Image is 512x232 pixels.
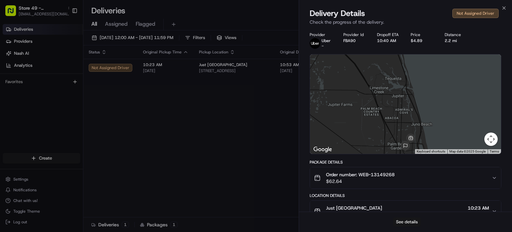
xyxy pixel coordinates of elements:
[103,85,121,93] button: See all
[326,171,395,178] span: Order number: WEB-13149268
[411,38,434,43] div: $4.89
[310,8,365,19] span: Delivery Details
[343,38,356,43] button: FBA90
[377,38,400,43] div: 10:40 AM
[468,205,489,211] span: 10:23 AM
[343,32,366,37] div: Provider Id
[310,19,501,25] p: Check the progress of the delivery.
[322,43,324,49] span: -
[13,149,51,156] span: Knowledge Base
[21,121,54,127] span: [PERSON_NAME]
[322,38,331,43] span: Uber
[13,103,19,109] img: 1736555255976-a54dd68f-1ca7-489b-9aae-adbdc363a1c4
[30,63,109,70] div: Start new chat
[326,211,382,218] span: [STREET_ADDRESS]
[7,26,121,37] p: Welcome 👋
[13,122,19,127] img: 1736555255976-a54dd68f-1ca7-489b-9aae-adbdc363a1c4
[445,38,468,43] div: 2.2 mi
[56,103,59,108] span: •
[30,70,92,75] div: We're available if you need us!
[310,38,320,49] img: uber-new-logo.jpeg
[417,149,445,154] button: Keyboard shortcuts
[411,32,434,37] div: Price
[59,121,73,127] span: [DATE]
[310,193,501,198] div: Location Details
[310,32,333,37] div: Provider
[310,201,501,222] button: Just [GEOGRAPHIC_DATA][STREET_ADDRESS]10:23 AM[DATE]
[377,32,400,37] div: Dropoff ETA
[445,32,468,37] div: Distance
[7,150,12,155] div: 📗
[468,211,489,218] span: [DATE]
[21,103,55,108] span: Klarizel Pensader
[312,145,334,154] img: Google
[326,205,382,211] span: Just [GEOGRAPHIC_DATA]
[47,165,81,170] a: Powered byPylon
[326,178,395,185] span: $62.64
[66,165,81,170] span: Pylon
[14,63,26,75] img: 1724597045416-56b7ee45-8013-43a0-a6f9-03cb97ddad50
[63,149,107,156] span: API Documentation
[7,86,45,92] div: Past conversations
[7,115,17,126] img: Angelique Valdez
[7,6,20,20] img: Nash
[4,146,54,158] a: 📗Knowledge Base
[490,150,499,153] a: Terms (opens in new tab)
[310,160,501,165] div: Package Details
[54,146,110,158] a: 💻API Documentation
[60,103,74,108] span: [DATE]
[17,43,110,50] input: Clear
[484,133,498,146] button: Map camera controls
[55,121,58,127] span: •
[7,63,19,75] img: 1736555255976-a54dd68f-1ca7-489b-9aae-adbdc363a1c4
[393,217,421,227] button: See details
[449,150,486,153] span: Map data ©2025 Google
[310,167,501,189] button: Order number: WEB-13149268$62.64
[312,145,334,154] a: Open this area in Google Maps (opens a new window)
[113,65,121,73] button: Start new chat
[7,97,17,107] img: Klarizel Pensader
[56,150,62,155] div: 💻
